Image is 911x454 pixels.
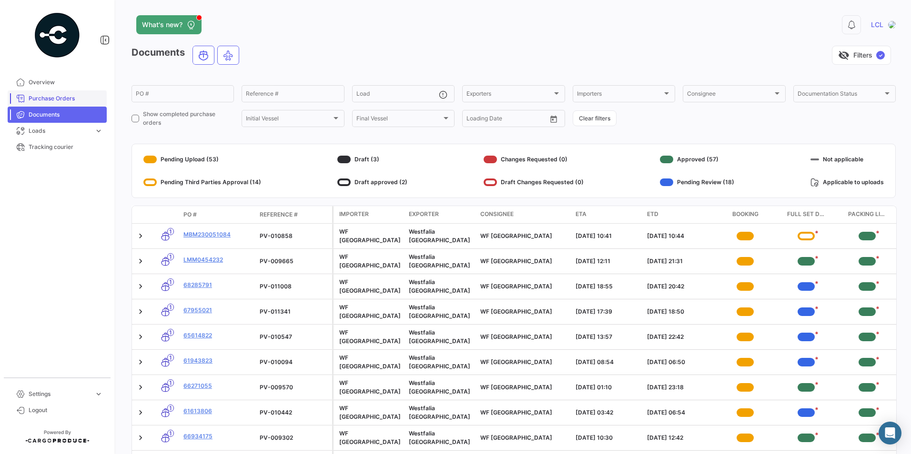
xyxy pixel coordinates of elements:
datatable-header-cell: Full Set Docs WFPE [776,206,837,223]
div: Westfalia [GEOGRAPHIC_DATA] [409,303,473,320]
div: Not applicable [810,152,884,167]
div: Pending Upload (53) [143,152,261,167]
div: Draft approved (2) [337,175,407,190]
div: Abrir Intercom Messenger [879,422,901,444]
datatable-header-cell: Importer [334,206,405,223]
div: PV-009665 [260,257,328,266]
div: PV-011341 [260,307,328,316]
datatable-header-cell: Packing List [837,206,898,223]
input: From [466,117,480,123]
span: Exporter [409,210,439,218]
a: Expand/Collapse Row [136,257,145,266]
datatable-header-cell: ETA [572,206,643,223]
span: 1 [167,354,174,361]
input: To [486,117,525,123]
span: 1 [167,278,174,286]
span: Documentation Status [798,92,883,99]
div: PV-009570 [260,383,328,392]
span: Loads [29,127,91,135]
div: [DATE] 22:42 [647,333,711,341]
div: [DATE] 21:31 [647,257,711,266]
span: Importer [339,210,369,218]
div: WF [GEOGRAPHIC_DATA] [339,328,401,345]
datatable-header-cell: Consignee [476,206,572,223]
button: visibility_offFilters✓ [832,46,891,65]
span: Tracking courier [29,143,103,151]
div: [DATE] 12:42 [647,434,711,442]
span: Logout [29,406,103,415]
a: 68285791 [183,281,252,289]
span: 1 [167,228,174,235]
div: WF [GEOGRAPHIC_DATA] [339,404,401,421]
div: Westfalia [GEOGRAPHIC_DATA] [409,227,473,245]
a: Expand/Collapse Row [136,383,145,392]
a: 66934175 [183,432,252,441]
div: WF [GEOGRAPHIC_DATA] [339,253,401,270]
button: Ocean [193,46,214,64]
a: Expand/Collapse Row [136,307,145,316]
datatable-header-cell: Exporter [405,206,476,223]
datatable-header-cell: Reference # [256,207,332,223]
div: WF [GEOGRAPHIC_DATA] [339,379,401,396]
div: [DATE] 18:50 [647,307,711,316]
a: Expand/Collapse Row [136,282,145,291]
div: WF [GEOGRAPHIC_DATA] [339,303,401,320]
a: Purchase Orders [8,90,107,107]
span: ✓ [876,51,885,59]
span: WF FRANCE [480,358,552,365]
span: Show completed purchase orders [143,110,234,127]
div: [DATE] 10:30 [576,434,639,442]
div: PV-010094 [260,358,328,366]
a: 66271055 [183,382,252,390]
span: 1 [167,253,174,260]
span: Final Vessel [356,117,442,123]
div: [DATE] 01:10 [576,383,639,392]
datatable-header-cell: PO # [180,207,256,223]
span: 1 [167,430,174,437]
a: Expand/Collapse Row [136,357,145,367]
div: Draft (3) [337,152,407,167]
button: Open calendar [547,112,561,126]
datatable-header-cell: Booking [715,206,776,223]
div: PV-010442 [260,408,328,417]
a: LMM0454232 [183,256,252,264]
span: WF FRANCE [480,333,552,340]
div: [DATE] 13:57 [576,333,639,341]
span: 1 [167,304,174,311]
div: [DATE] 20:42 [647,282,711,291]
span: visibility_off [838,49,850,61]
div: Approved (57) [660,152,734,167]
div: [DATE] 06:54 [647,408,711,417]
div: WF [GEOGRAPHIC_DATA] [339,429,401,446]
a: 65614822 [183,331,252,340]
span: Full Set Docs WFPE [787,210,825,219]
span: What's new? [142,20,182,30]
span: Settings [29,390,91,398]
div: Westfalia [GEOGRAPHIC_DATA] [409,404,473,421]
span: WF FRANCE [480,283,552,290]
div: Westfalia [GEOGRAPHIC_DATA] [409,354,473,371]
span: Purchase Orders [29,94,103,103]
div: [DATE] 10:41 [576,232,639,240]
a: Expand/Collapse Row [136,332,145,342]
span: 1 [167,379,174,386]
div: PV-009302 [260,434,328,442]
a: MBM230051084 [183,230,252,239]
span: Packing List [848,210,886,219]
div: [DATE] 08:54 [576,358,639,366]
div: PV-010858 [260,232,328,240]
span: WF FRANCE [480,434,552,441]
a: Overview [8,74,107,90]
span: 1 [167,405,174,412]
span: Reference # [260,210,298,219]
div: Westfalia [GEOGRAPHIC_DATA] [409,429,473,446]
div: [DATE] 03:42 [576,408,639,417]
span: WF FRANCE [480,409,552,416]
a: Expand/Collapse Row [136,231,145,241]
span: expand_more [94,390,103,398]
div: Westfalia [GEOGRAPHIC_DATA] [409,379,473,396]
a: 67955021 [183,306,252,315]
img: powered-by.png [33,11,81,59]
div: Westfalia [GEOGRAPHIC_DATA] [409,328,473,345]
button: Clear filters [573,110,617,126]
